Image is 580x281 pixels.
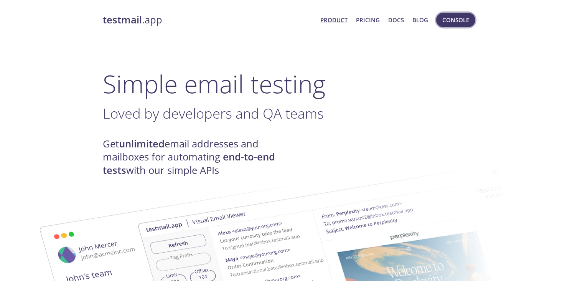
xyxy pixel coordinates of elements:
a: Product [320,15,348,25]
strong: end-to-end tests [103,150,275,177]
h1: Simple email testing [103,69,477,99]
span: Console [442,15,469,25]
a: Docs [388,15,404,25]
strong: testmail [103,13,142,26]
h4: Get email addresses and mailboxes for automating with our simple APIs [103,137,290,177]
a: testmail.app [103,13,314,26]
button: Console [436,13,475,27]
span: Loved by developers and QA teams [103,104,324,123]
a: Blog [412,15,428,25]
strong: unlimited [119,137,165,150]
a: Pricing [356,15,380,25]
